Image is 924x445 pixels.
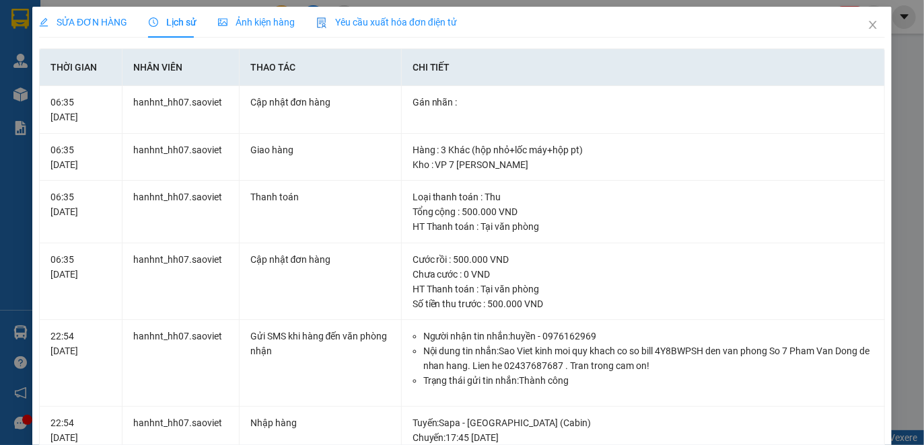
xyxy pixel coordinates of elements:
[218,17,227,27] span: picture
[413,204,874,219] div: Tổng cộng : 500.000 VND
[122,86,240,134] td: hanhnt_hh07.saoviet
[402,49,885,86] th: Chi tiết
[250,143,390,157] div: Giao hàng
[413,267,874,282] div: Chưa cước : 0 VND
[39,17,127,28] span: SỬA ĐƠN HÀNG
[413,95,874,110] div: Gán nhãn :
[50,95,111,124] div: 06:35 [DATE]
[413,219,874,234] div: HT Thanh toán : Tại văn phòng
[122,320,240,407] td: hanhnt_hh07.saoviet
[149,17,158,27] span: clock-circle
[854,7,892,44] button: Close
[250,415,390,430] div: Nhập hàng
[316,17,457,28] span: Yêu cầu xuất hóa đơn điện tử
[39,17,48,27] span: edit
[413,157,874,172] div: Kho : VP 7 [PERSON_NAME]
[250,329,390,358] div: Gửi SMS khi hàng đến văn phòng nhận
[122,181,240,243] td: hanhnt_hh07.saoviet
[250,190,390,204] div: Thanh toán
[50,415,111,445] div: 22:54 [DATE]
[413,190,874,204] div: Loại thanh toán : Thu
[218,17,295,28] span: Ảnh kiện hàng
[122,134,240,181] td: hanhnt_hh07.saoviet
[413,143,874,157] div: Hàng : 3 Khác (hộp nhỏ+lốc máy+hộp pt)
[240,49,402,86] th: Thao tác
[122,49,240,86] th: Nhân viên
[413,296,874,311] div: Số tiền thu trước : 500.000 VND
[50,329,111,358] div: 22:54 [DATE]
[867,19,878,30] span: close
[250,95,390,110] div: Cập nhật đơn hàng
[423,329,874,343] li: Người nhận tin nhắn: huyền - 0976162969
[316,17,327,28] img: icon
[50,143,111,172] div: 06:35 [DATE]
[413,282,874,296] div: HT Thanh toán : Tại văn phòng
[50,252,111,282] div: 06:35 [DATE]
[149,17,197,28] span: Lịch sử
[423,373,874,388] li: Trạng thái gửi tin nhắn: Thành công
[423,343,874,373] li: Nội dung tin nhắn: Sao Viet kinh moi quy khach co so bill 4Y8BWPSH den van phong So 7 Pham Van Do...
[413,252,874,267] div: Cước rồi : 500.000 VND
[122,243,240,321] td: hanhnt_hh07.saoviet
[50,190,111,219] div: 06:35 [DATE]
[250,252,390,267] div: Cập nhật đơn hàng
[40,49,122,86] th: Thời gian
